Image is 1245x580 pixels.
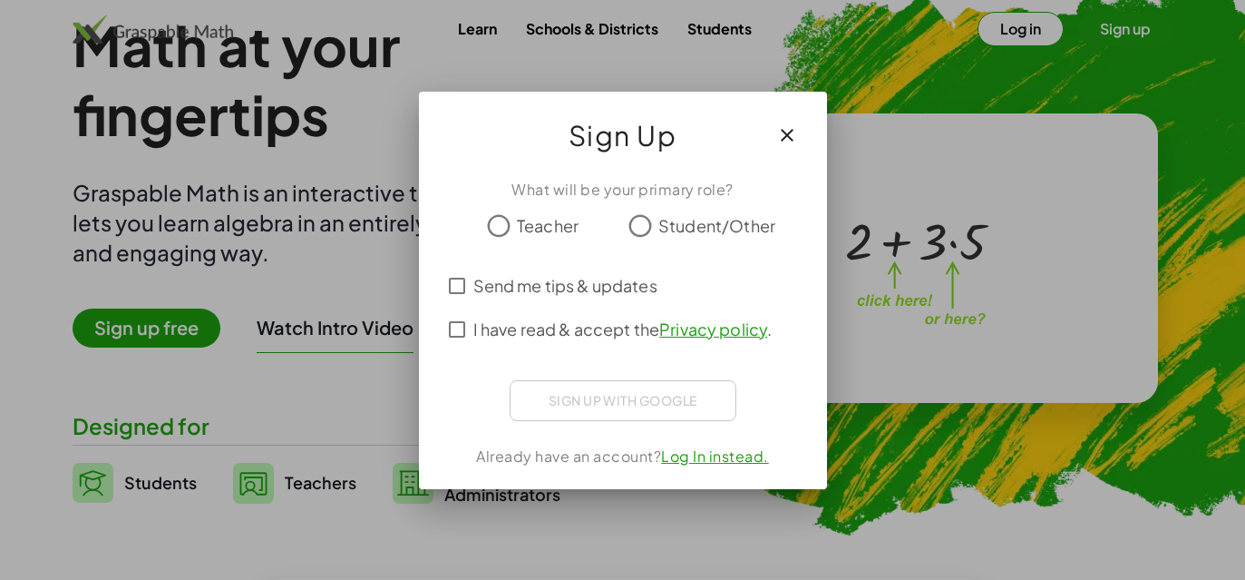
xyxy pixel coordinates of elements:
a: Log In instead. [661,447,769,466]
span: Sign Up [569,113,677,157]
span: I have read & accept the . [473,317,773,341]
div: Already have an account? [441,446,805,467]
span: Teacher [517,213,579,238]
span: Send me tips & updates [473,273,657,298]
div: What will be your primary role? [441,179,805,201]
span: Student/Other [658,213,775,238]
a: Privacy policy [659,319,767,339]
